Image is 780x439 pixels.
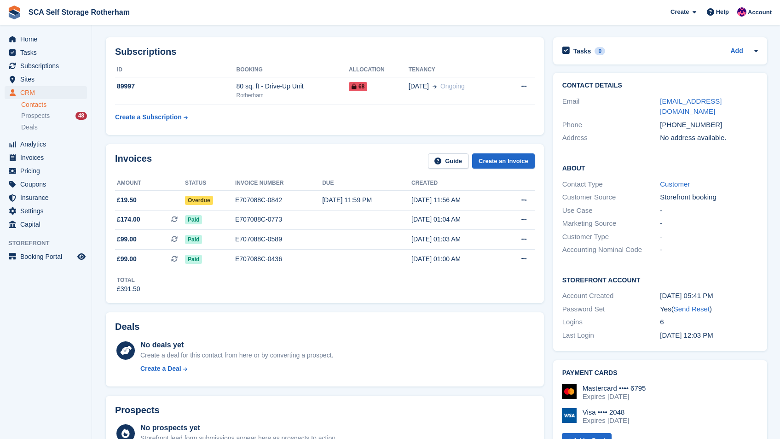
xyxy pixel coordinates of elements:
span: Account [748,8,772,17]
a: menu [5,205,87,217]
span: £19.50 [117,195,137,205]
span: [DATE] [409,82,429,91]
div: Use Case [562,205,660,216]
h2: Subscriptions [115,47,535,57]
div: 80 sq. ft - Drive-Up Unit [237,82,349,91]
a: menu [5,33,87,46]
div: Visa •••• 2048 [583,408,629,416]
div: No address available. [660,133,758,143]
a: [EMAIL_ADDRESS][DOMAIN_NAME] [660,97,722,116]
div: Customer Type [562,232,660,242]
span: Capital [20,218,75,231]
h2: About [562,163,758,172]
a: Contacts [21,100,87,109]
a: menu [5,178,87,191]
span: Storefront [8,239,92,248]
a: menu [5,191,87,204]
div: Contact Type [562,179,660,190]
th: Tenancy [409,63,503,77]
div: [DATE] 01:03 AM [411,234,500,244]
div: 0 [595,47,605,55]
div: [PHONE_NUMBER] [660,120,758,130]
span: CRM [20,86,75,99]
span: Paid [185,255,202,264]
div: 48 [75,112,87,120]
div: £391.50 [117,284,140,294]
h2: Payment cards [562,369,758,377]
div: E707088C-0773 [235,215,322,224]
div: [DATE] 11:59 PM [322,195,411,205]
span: Overdue [185,196,213,205]
a: Guide [428,153,468,169]
a: menu [5,46,87,59]
div: Mastercard •••• 6795 [583,384,646,392]
a: Preview store [76,251,87,262]
div: Accounting Nominal Code [562,245,660,255]
img: Sam Chapman [737,7,746,17]
div: Rotherham [237,91,349,100]
a: menu [5,86,87,99]
span: Prospects [21,111,50,120]
time: 2025-07-17 11:03:55 UTC [660,331,713,339]
span: £174.00 [117,215,140,224]
div: - [660,218,758,229]
div: [DATE] 11:56 AM [411,195,500,205]
span: Help [716,7,729,17]
h2: Tasks [573,47,591,55]
a: menu [5,151,87,164]
th: Due [322,176,411,191]
a: menu [5,138,87,151]
span: Settings [20,205,75,217]
h2: Storefront Account [562,275,758,284]
span: Paid [185,235,202,244]
th: Allocation [349,63,409,77]
div: Account Created [562,291,660,301]
h2: Deals [115,322,139,332]
th: ID [115,63,237,77]
div: Expires [DATE] [583,416,629,425]
div: Storefront booking [660,192,758,203]
div: Create a Subscription [115,112,182,122]
span: Sites [20,73,75,86]
th: Amount [115,176,185,191]
div: 6 [660,317,758,328]
div: E707088C-0436 [235,254,322,264]
span: Paid [185,215,202,224]
span: Create [670,7,689,17]
span: Invoices [20,151,75,164]
div: Password Set [562,304,660,315]
a: Deals [21,123,87,132]
div: Address [562,133,660,143]
div: Expires [DATE] [583,392,646,401]
a: Send Reset [674,305,710,313]
span: Subscriptions [20,59,75,72]
span: Deals [21,123,38,132]
th: Status [185,176,235,191]
h2: Prospects [115,405,160,416]
span: Analytics [20,138,75,151]
a: Prospects 48 [21,111,87,121]
div: - [660,205,758,216]
div: Yes [660,304,758,315]
img: Visa Logo [562,408,577,423]
th: Created [411,176,500,191]
a: menu [5,73,87,86]
a: Create a Deal [140,364,333,374]
div: Create a Deal [140,364,181,374]
span: ( ) [671,305,712,313]
div: Last Login [562,330,660,341]
span: £99.00 [117,254,137,264]
div: [DATE] 01:04 AM [411,215,500,224]
div: [DATE] 01:00 AM [411,254,500,264]
span: Coupons [20,178,75,191]
span: Insurance [20,191,75,204]
div: Customer Source [562,192,660,203]
div: Email [562,96,660,117]
div: [DATE] 05:41 PM [660,291,758,301]
h2: Invoices [115,153,152,169]
div: 89997 [115,82,237,91]
a: menu [5,164,87,177]
span: Booking Portal [20,250,75,263]
a: Create a Subscription [115,109,188,126]
span: Pricing [20,164,75,177]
